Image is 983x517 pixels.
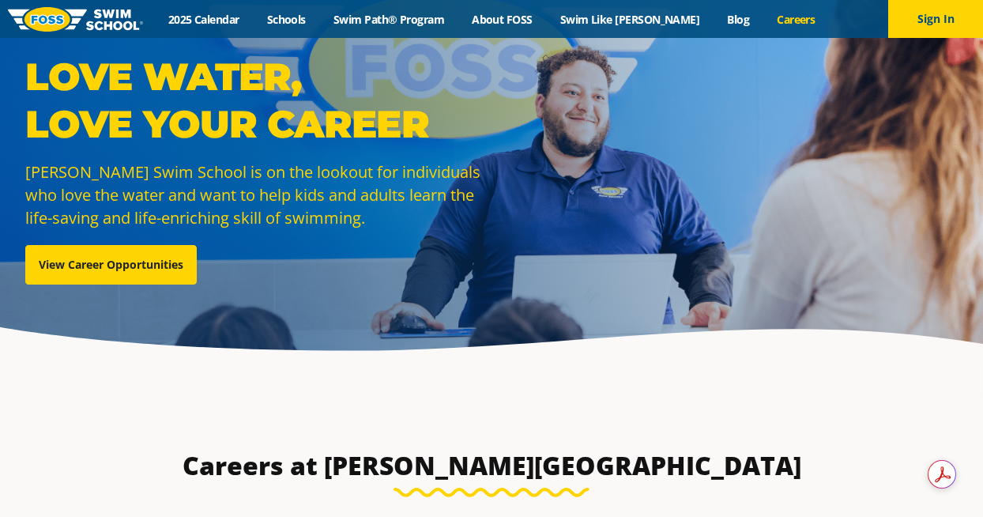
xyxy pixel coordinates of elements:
a: About FOSS [458,12,547,27]
a: Schools [253,12,319,27]
span: [PERSON_NAME] Swim School is on the lookout for individuals who love the water and want to help k... [25,161,480,228]
h3: Careers at [PERSON_NAME][GEOGRAPHIC_DATA] [119,450,864,481]
a: 2025 Calendar [154,12,253,27]
p: Love Water, Love Your Career [25,53,484,148]
a: Blog [714,12,763,27]
a: Careers [763,12,829,27]
a: View Career Opportunities [25,245,197,285]
a: Swim Path® Program [319,12,458,27]
img: FOSS Swim School Logo [8,7,143,32]
a: Swim Like [PERSON_NAME] [546,12,714,27]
